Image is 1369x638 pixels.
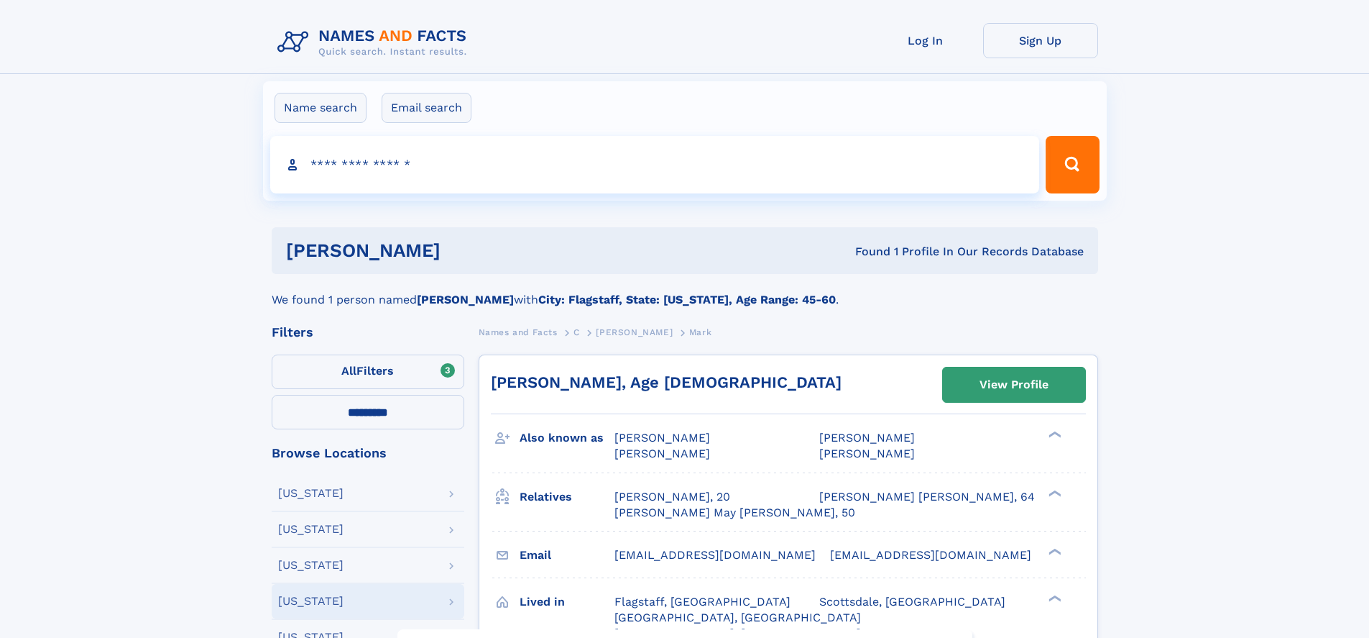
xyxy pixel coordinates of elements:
[520,543,614,568] h3: Email
[520,485,614,509] h3: Relatives
[417,293,514,306] b: [PERSON_NAME]
[614,489,730,505] a: [PERSON_NAME], 20
[520,426,614,450] h3: Also known as
[491,373,842,391] a: [PERSON_NAME], Age [DEMOGRAPHIC_DATA]
[272,326,464,339] div: Filters
[819,431,915,445] span: [PERSON_NAME]
[278,596,344,607] div: [US_STATE]
[596,323,673,341] a: [PERSON_NAME]
[275,93,367,123] label: Name search
[1046,136,1099,193] button: Search Button
[1045,547,1062,556] div: ❯
[596,327,673,337] span: [PERSON_NAME]
[278,560,344,571] div: [US_STATE]
[1045,430,1062,439] div: ❯
[270,136,1040,193] input: search input
[278,488,344,499] div: [US_STATE]
[341,364,356,378] span: All
[614,447,710,460] span: [PERSON_NAME]
[278,524,344,535] div: [US_STATE]
[614,611,861,624] span: [GEOGRAPHIC_DATA], [GEOGRAPHIC_DATA]
[1045,488,1062,498] div: ❯
[979,368,1048,401] div: View Profile
[819,489,1035,505] a: [PERSON_NAME] [PERSON_NAME], 64
[272,23,479,62] img: Logo Names and Facts
[573,327,580,337] span: C
[868,23,983,58] a: Log In
[382,93,471,123] label: Email search
[272,447,464,460] div: Browse Locations
[983,23,1098,58] a: Sign Up
[614,595,790,609] span: Flagstaff, [GEOGRAPHIC_DATA]
[614,548,816,562] span: [EMAIL_ADDRESS][DOMAIN_NAME]
[819,447,915,460] span: [PERSON_NAME]
[614,505,855,521] a: [PERSON_NAME] May [PERSON_NAME], 50
[689,327,711,337] span: Mark
[819,595,1005,609] span: Scottsdale, [GEOGRAPHIC_DATA]
[647,244,1084,260] div: Found 1 Profile In Our Records Database
[272,274,1098,309] div: We found 1 person named with .
[573,323,580,341] a: C
[520,590,614,614] h3: Lived in
[830,548,1031,562] span: [EMAIL_ADDRESS][DOMAIN_NAME]
[1045,593,1062,603] div: ❯
[272,355,464,389] label: Filters
[538,293,836,306] b: City: Flagstaff, State: [US_STATE], Age Range: 45-60
[479,323,558,341] a: Names and Facts
[943,368,1085,402] a: View Profile
[286,242,648,260] h1: [PERSON_NAME]
[614,431,710,445] span: [PERSON_NAME]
